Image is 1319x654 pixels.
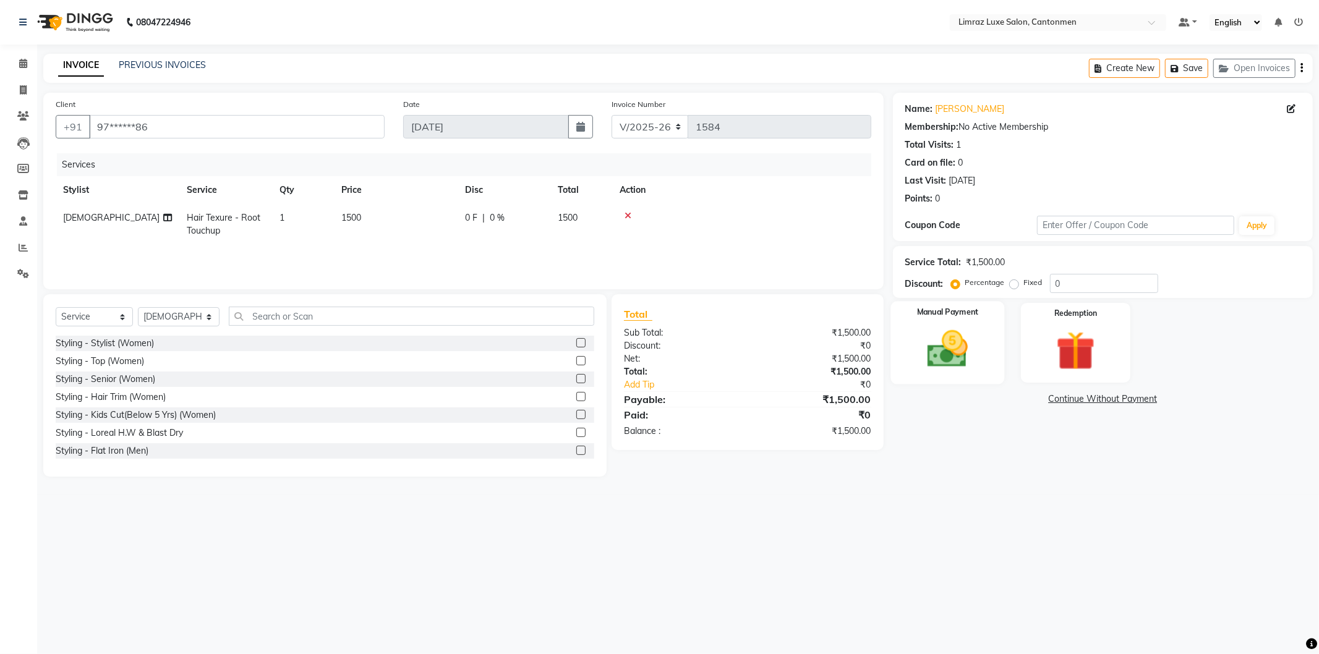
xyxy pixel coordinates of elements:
span: Total [624,308,652,321]
div: 0 [958,156,963,169]
div: No Active Membership [905,121,1300,134]
div: ₹1,500.00 [748,392,881,407]
span: 1500 [341,212,361,223]
div: Sub Total: [615,326,748,339]
button: Apply [1239,216,1274,235]
input: Search by Name/Mobile/Email/Code [89,115,385,138]
label: Manual Payment [916,307,978,318]
div: Points: [905,192,933,205]
img: _cash.svg [915,326,981,373]
th: Qty [272,176,334,204]
div: Net: [615,352,748,365]
div: ₹1,500.00 [748,425,881,438]
div: Styling - Stylist (Women) [56,337,154,350]
th: Service [179,176,272,204]
div: 1 [957,138,962,151]
div: Discount: [615,339,748,352]
span: 1500 [558,212,578,223]
div: Styling - Loreal H.W & Blast Dry [56,427,183,440]
a: PREVIOUS INVOICES [119,59,206,70]
a: Continue Without Payment [895,393,1310,406]
div: ₹1,500.00 [748,352,881,365]
div: Membership: [905,121,959,134]
div: Styling - Senior (Women) [56,373,155,386]
label: Client [56,99,75,110]
div: Styling - Hair Trim (Women) [56,391,166,404]
img: logo [32,5,116,40]
th: Action [612,176,871,204]
label: Fixed [1024,277,1043,288]
div: Service Total: [905,256,962,269]
div: ₹1,500.00 [748,326,881,339]
div: Discount: [905,278,944,291]
div: ₹0 [748,407,881,422]
div: ₹0 [748,339,881,352]
label: Percentage [965,277,1005,288]
img: _gift.svg [1044,326,1108,375]
div: ₹0 [770,378,881,391]
th: Stylist [56,176,179,204]
th: Disc [458,176,550,204]
div: Payable: [615,392,748,407]
a: INVOICE [58,54,104,77]
div: Total: [615,365,748,378]
span: 0 % [490,211,505,224]
div: Styling - Kids Cut(Below 5 Yrs) (Women) [56,409,216,422]
div: Card on file: [905,156,956,169]
span: [DEMOGRAPHIC_DATA] [63,212,160,223]
a: [PERSON_NAME] [936,103,1005,116]
div: 0 [936,192,941,205]
div: Styling - Top (Women) [56,355,144,368]
div: Balance : [615,425,748,438]
div: ₹1,500.00 [967,256,1005,269]
span: Hair Texure - Root Touchup [187,212,260,236]
a: Add Tip [615,378,770,391]
div: [DATE] [949,174,976,187]
label: Redemption [1054,308,1097,319]
div: Total Visits: [905,138,954,151]
b: 08047224946 [136,5,190,40]
input: Enter Offer / Coupon Code [1037,216,1235,235]
button: +91 [56,115,90,138]
th: Total [550,176,612,204]
button: Save [1165,59,1208,78]
div: Services [57,153,881,176]
label: Date [403,99,420,110]
div: Coupon Code [905,219,1037,232]
label: Invoice Number [612,99,665,110]
div: Styling - Flat Iron (Men) [56,444,148,457]
button: Create New [1089,59,1160,78]
div: Last Visit: [905,174,947,187]
button: Open Invoices [1213,59,1296,78]
th: Price [334,176,458,204]
span: 1 [280,212,284,223]
span: 0 F [465,211,477,224]
div: Name: [905,103,933,116]
div: Paid: [615,407,748,422]
span: | [482,211,485,224]
div: ₹1,500.00 [748,365,881,378]
input: Search or Scan [229,307,594,326]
